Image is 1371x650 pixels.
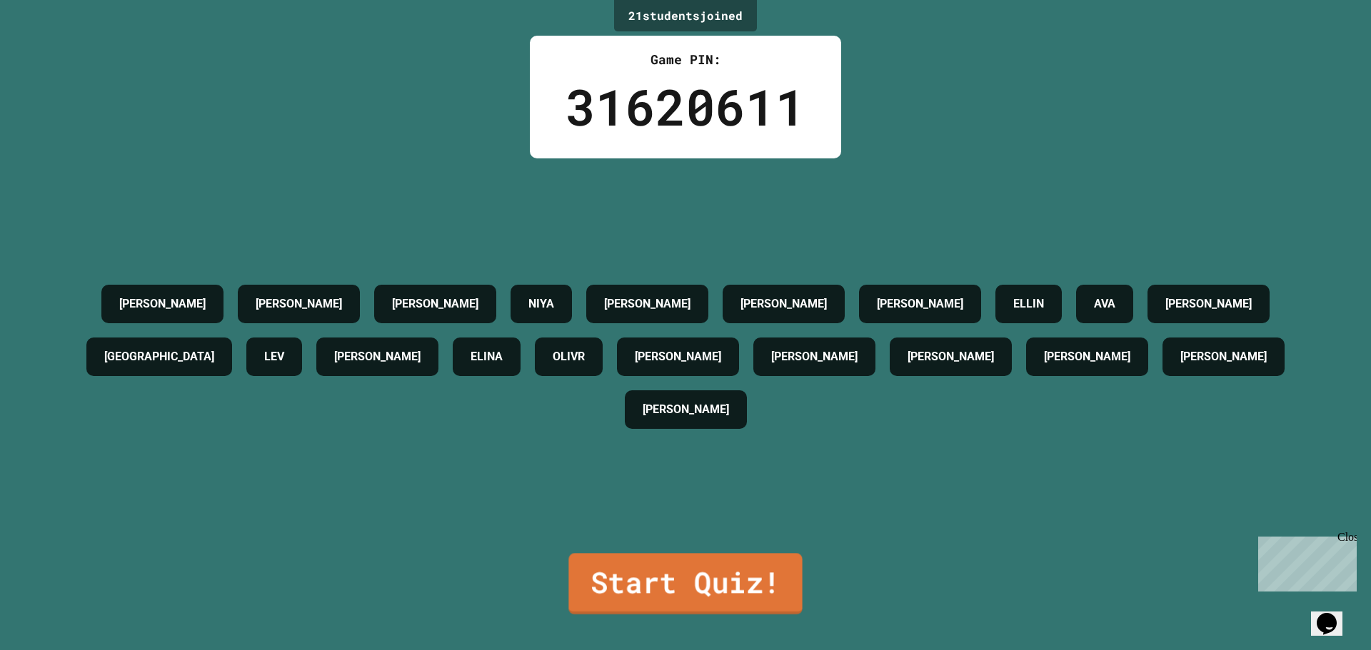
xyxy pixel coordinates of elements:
[604,295,690,313] h4: [PERSON_NAME]
[334,348,421,365] h4: [PERSON_NAME]
[566,50,805,69] div: Game PIN:
[6,6,99,91] div: Chat with us now!Close
[256,295,342,313] h4: [PERSON_NAME]
[1094,295,1115,313] h4: AVA
[635,348,721,365] h4: [PERSON_NAME]
[392,295,478,313] h4: [PERSON_NAME]
[1013,295,1044,313] h4: ELLIN
[740,295,827,313] h4: [PERSON_NAME]
[528,295,554,313] h4: NIYA
[643,401,729,418] h4: [PERSON_NAME]
[553,348,585,365] h4: OLIVR
[877,295,963,313] h4: [PERSON_NAME]
[1311,593,1357,636] iframe: chat widget
[1252,531,1357,591] iframe: chat widget
[566,69,805,144] div: 31620611
[1180,348,1267,365] h4: [PERSON_NAME]
[908,348,994,365] h4: [PERSON_NAME]
[1165,295,1252,313] h4: [PERSON_NAME]
[104,348,214,365] h4: [GEOGRAPHIC_DATA]
[568,553,802,614] a: Start Quiz!
[1044,348,1130,365] h4: [PERSON_NAME]
[119,295,206,313] h4: [PERSON_NAME]
[471,348,503,365] h4: ELINA
[771,348,858,365] h4: [PERSON_NAME]
[264,348,284,365] h4: LEV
